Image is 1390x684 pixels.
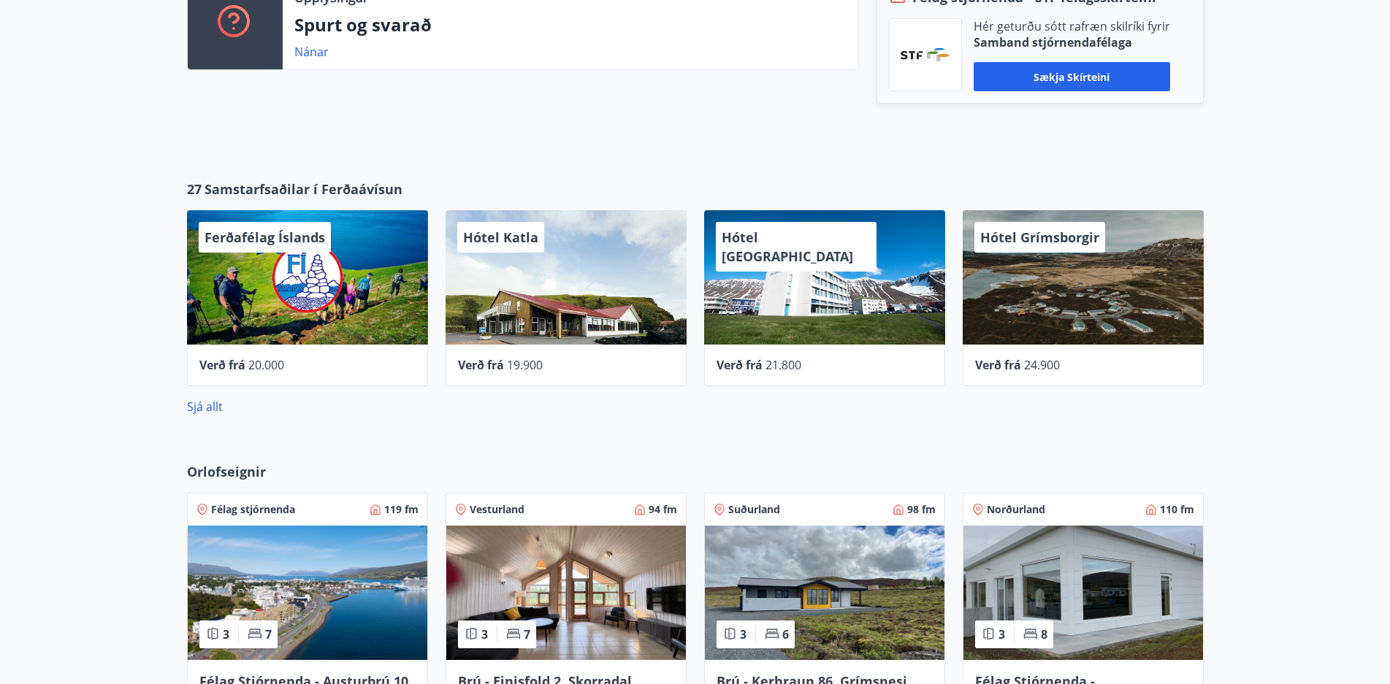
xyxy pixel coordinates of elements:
[649,502,677,517] span: 94 fm
[980,228,1099,246] span: Hótel Grímsborgir
[1024,357,1060,373] span: 24.900
[987,502,1045,517] span: Norðurland
[765,357,801,373] span: 21.800
[458,357,504,373] span: Verð frá
[199,357,245,373] span: Verð frá
[223,626,229,642] span: 3
[248,357,284,373] span: 20.000
[205,228,325,246] span: Ferðafélag Íslands
[463,228,538,246] span: Hótel Katla
[205,180,402,199] span: Samstarfsaðilar í Ferðaávísun
[907,502,936,517] span: 98 fm
[974,18,1170,34] p: Hér geturðu sótt rafræn skilríki fyrir
[470,502,524,517] span: Vesturland
[507,357,543,373] span: 19.900
[963,526,1203,660] img: Paella dish
[728,502,780,517] span: Suðurland
[722,228,853,265] span: Hótel [GEOGRAPHIC_DATA]
[187,180,202,199] span: 27
[901,48,950,61] img: vjCaq2fThgY3EUYqSgpjEiBg6WP39ov69hlhuPVN.png
[446,526,686,660] img: Paella dish
[782,626,789,642] span: 6
[187,399,223,415] a: Sjá allt
[974,34,1170,50] p: Samband stjórnendafélaga
[481,626,488,642] span: 3
[294,44,329,60] a: Nánar
[974,62,1170,91] button: Sækja skírteini
[265,626,272,642] span: 7
[975,357,1021,373] span: Verð frá
[384,502,419,517] span: 119 fm
[294,12,847,37] p: Spurt og svarað
[188,526,427,660] img: Paella dish
[1041,626,1047,642] span: 8
[998,626,1005,642] span: 3
[524,626,530,642] span: 7
[740,626,746,642] span: 3
[717,357,763,373] span: Verð frá
[1160,502,1194,517] span: 110 fm
[211,502,295,517] span: Félag stjórnenda
[187,462,266,481] span: Orlofseignir
[705,526,944,660] img: Paella dish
